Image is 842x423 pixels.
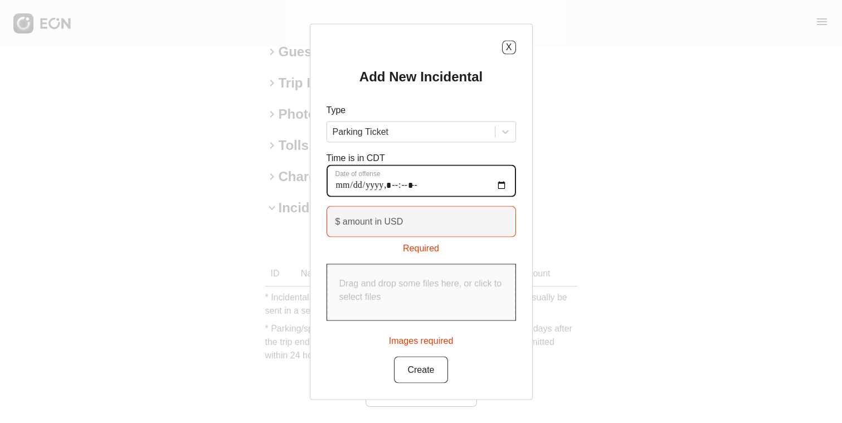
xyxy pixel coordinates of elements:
[327,237,516,255] div: Required
[359,67,483,85] h2: Add New Incidental
[394,356,447,383] button: Create
[327,103,516,116] p: Type
[335,215,403,228] label: $ amount in USD
[327,151,516,197] div: Time is in CDT
[502,40,516,54] button: X
[335,169,381,178] label: Date of offense
[339,276,503,303] p: Drag and drop some files here, or click to select files
[389,329,454,347] div: Images required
